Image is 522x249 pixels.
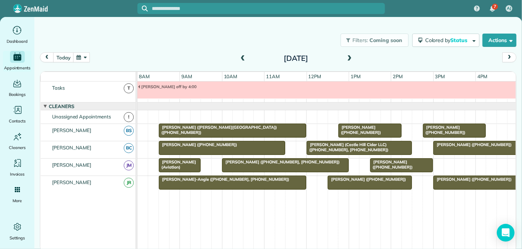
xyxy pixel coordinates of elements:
[4,64,31,72] span: Appointments
[40,52,54,62] button: prev
[137,6,148,11] button: Focus search
[124,178,134,188] span: JR
[9,91,26,98] span: Bookings
[327,177,406,182] span: [PERSON_NAME] ([PHONE_NUMBER])
[307,73,323,79] span: 12pm
[265,73,281,79] span: 11am
[507,6,511,11] span: AJ
[10,234,25,242] span: Settings
[497,224,515,242] div: Open Intercom Messenger
[137,73,151,79] span: 8am
[3,157,31,178] a: Invoices
[158,159,196,170] span: [PERSON_NAME] (Aviation)
[124,143,134,153] span: BC
[222,73,239,79] span: 10am
[13,197,22,204] span: More
[338,125,381,135] span: [PERSON_NAME] ([PHONE_NUMBER])
[51,127,93,133] span: [PERSON_NAME]
[124,83,134,93] span: T
[142,6,148,11] svg: Focus search
[369,37,403,44] span: Coming soon
[391,73,404,79] span: 2pm
[3,77,31,98] a: Bookings
[433,177,512,182] span: [PERSON_NAME] ([PHONE_NUMBER])
[3,24,31,45] a: Dashboard
[51,85,66,91] span: Tasks
[137,84,197,89] span: [PERSON_NAME] off by 4:00
[124,126,134,136] span: BS
[3,221,31,242] a: Settings
[412,34,480,47] button: Colored byStatus
[158,125,277,135] span: [PERSON_NAME] ([PERSON_NAME][GEOGRAPHIC_DATA]) ([PHONE_NUMBER])
[53,52,74,62] button: today
[158,177,290,182] span: [PERSON_NAME]-Angle ([PHONE_NUMBER], [PHONE_NUMBER])
[306,142,389,152] span: [PERSON_NAME] (Castle Hill Cider LLC) ([PHONE_NUMBER], [PHONE_NUMBER])
[485,1,500,17] div: 7 unread notifications
[7,38,28,45] span: Dashboard
[51,114,112,120] span: Unassigned Appointments
[451,37,469,44] span: Status
[51,162,93,168] span: [PERSON_NAME]
[222,159,340,165] span: [PERSON_NAME] ([PHONE_NUMBER], [PHONE_NUMBER])
[3,51,31,72] a: Appointments
[10,170,25,178] span: Invoices
[3,104,31,125] a: Contacts
[423,125,466,135] span: [PERSON_NAME] ([PHONE_NUMBER])
[476,73,489,79] span: 4pm
[502,52,516,62] button: next
[425,37,470,44] span: Colored by
[482,34,516,47] button: Actions
[353,37,368,44] span: Filters:
[51,145,93,151] span: [PERSON_NAME]
[433,142,512,147] span: [PERSON_NAME] ([PHONE_NUMBER])
[158,142,238,147] span: [PERSON_NAME] ([PHONE_NUMBER])
[370,159,413,170] span: [PERSON_NAME] ([PHONE_NUMBER])
[124,112,134,122] span: !
[494,4,496,10] span: 7
[9,144,25,151] span: Cleaners
[124,160,134,170] span: JM
[349,73,362,79] span: 1pm
[3,131,31,151] a: Cleaners
[434,73,447,79] span: 3pm
[47,103,76,109] span: Cleaners
[51,179,93,185] span: [PERSON_NAME]
[180,73,194,79] span: 9am
[9,117,25,125] span: Contacts
[250,54,342,62] h2: [DATE]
